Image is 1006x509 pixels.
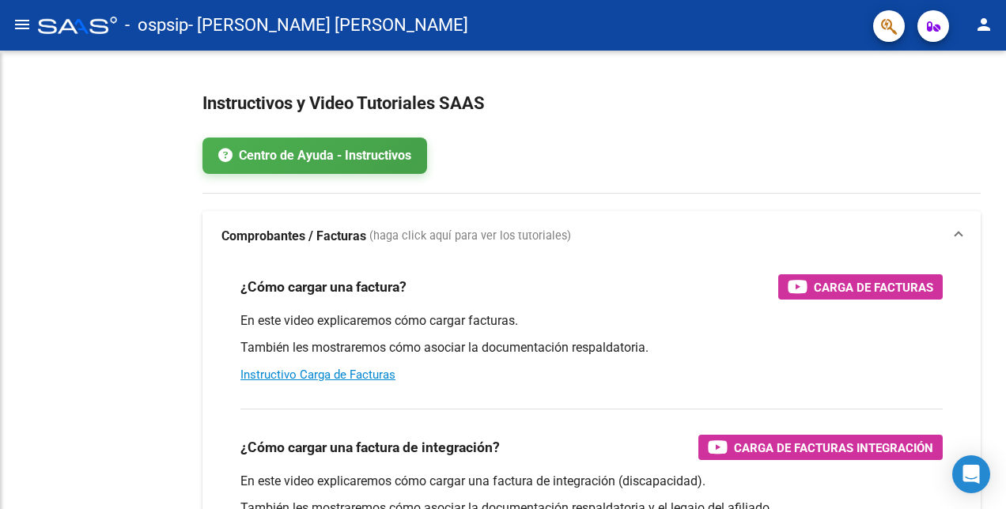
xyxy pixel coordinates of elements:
[202,138,427,174] a: Centro de Ayuda - Instructivos
[240,436,500,458] h3: ¿Cómo cargar una factura de integración?
[13,15,32,34] mat-icon: menu
[221,228,366,245] strong: Comprobantes / Facturas
[698,435,943,460] button: Carga de Facturas Integración
[240,368,395,382] a: Instructivo Carga de Facturas
[952,455,990,493] div: Open Intercom Messenger
[240,312,943,330] p: En este video explicaremos cómo cargar facturas.
[202,211,981,262] mat-expansion-panel-header: Comprobantes / Facturas (haga click aquí para ver los tutoriales)
[125,8,188,43] span: - ospsip
[778,274,943,300] button: Carga de Facturas
[240,339,943,356] p: También les mostraremos cómo asociar la documentación respaldatoria.
[188,8,468,43] span: - [PERSON_NAME] [PERSON_NAME]
[202,89,981,119] h2: Instructivos y Video Tutoriales SAAS
[974,15,993,34] mat-icon: person
[240,276,407,298] h3: ¿Cómo cargar una factura?
[734,438,933,458] span: Carga de Facturas Integración
[369,228,571,245] span: (haga click aquí para ver los tutoriales)
[814,277,933,297] span: Carga de Facturas
[240,473,943,490] p: En este video explicaremos cómo cargar una factura de integración (discapacidad).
